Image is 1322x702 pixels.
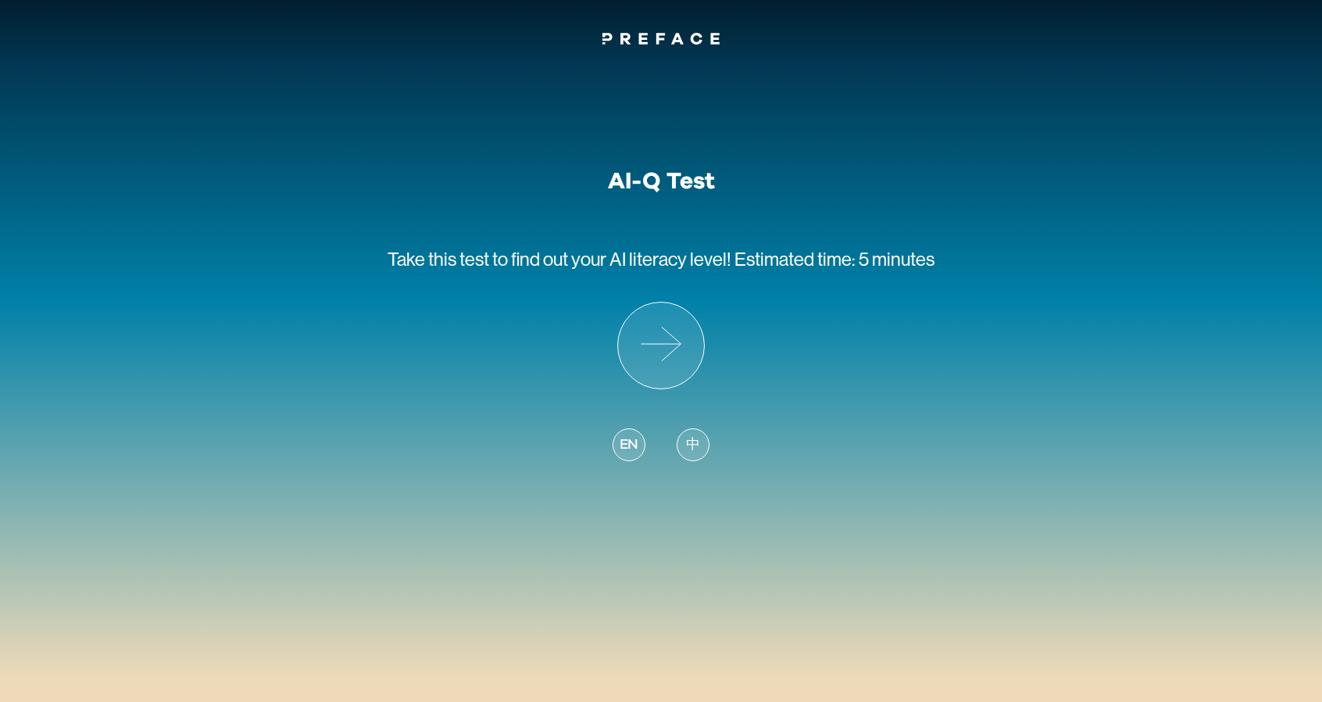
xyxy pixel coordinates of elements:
span: EN [620,435,638,456]
span: Estimated time: 5 minutes [734,249,934,270]
h1: AI-Q Test [608,167,715,195]
span: Take this test to [388,249,508,270]
span: 中 [686,435,700,456]
span: find out your AI literacy level! [511,249,731,270]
